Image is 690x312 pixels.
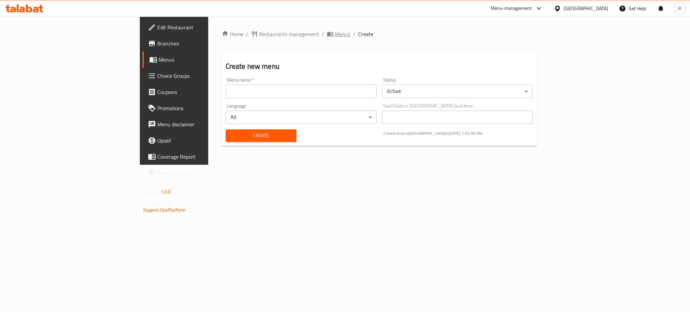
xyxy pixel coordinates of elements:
span: Menu disclaimer [157,120,250,128]
span: Create [231,131,291,140]
a: Menus [327,30,350,38]
li: / [322,30,324,38]
span: Edit Restaurant [157,23,250,31]
input: Please enter Menu name [226,85,377,98]
div: Menu-management [491,4,532,12]
span: Coupons [157,88,250,96]
a: Promotions [143,100,255,116]
a: Upsell [143,132,255,149]
a: Coverage Report [143,149,255,165]
span: Choice Groups [157,72,250,80]
span: Create [358,30,373,38]
span: R [678,5,681,12]
h2: Create new menu [226,61,533,71]
a: Support.OpsPlatform [143,206,186,214]
span: Grocery Checklist [157,169,250,177]
div: [GEOGRAPHIC_DATA] [564,5,608,12]
a: Choice Groups [143,68,255,84]
span: Menus [335,30,350,38]
a: Edit Restaurant [143,19,255,35]
a: Grocery Checklist [143,165,255,181]
span: Branches [157,39,250,48]
span: Restaurants management [259,30,319,38]
a: Branches [143,35,255,52]
a: Restaurants management [251,30,319,38]
li: / [353,30,355,38]
nav: breadcrumb [222,30,537,38]
span: Promotions [157,104,250,112]
a: Coupons [143,84,255,100]
div: All [226,111,377,124]
span: Menus [159,56,250,64]
span: Upsell [157,136,250,145]
span: Get support on: [143,199,174,208]
div: Active [382,85,533,98]
button: Create [226,129,296,142]
p: Current time in [GEOGRAPHIC_DATA] is [DATE] 1:55:56 PM [383,130,533,136]
a: Menu disclaimer [143,116,255,132]
span: Coverage Report [157,153,250,161]
span: Version: [143,187,160,196]
a: Menus [143,52,255,68]
span: 1.0.0 [161,187,171,196]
